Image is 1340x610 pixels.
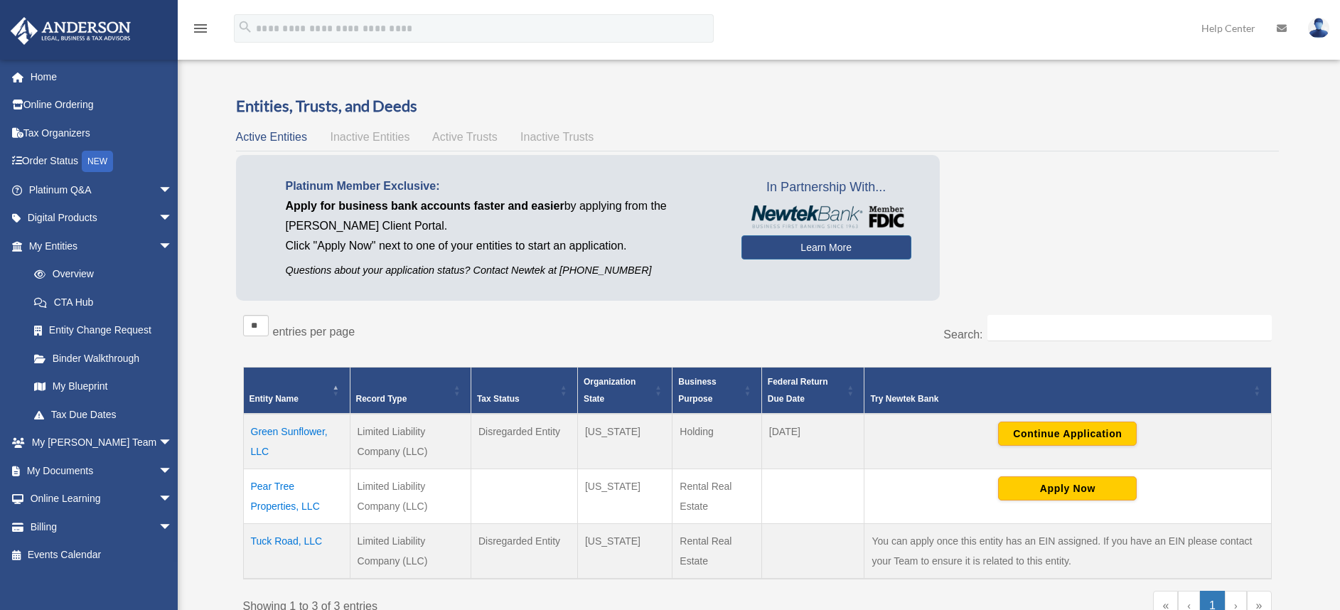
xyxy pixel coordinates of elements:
[20,400,187,429] a: Tax Due Dates
[761,414,864,469] td: [DATE]
[192,20,209,37] i: menu
[10,63,194,91] a: Home
[82,151,113,172] div: NEW
[998,476,1137,501] button: Apply Now
[243,524,350,579] td: Tuck Road, LLC
[10,176,194,204] a: Platinum Q&Aarrow_drop_down
[672,524,762,579] td: Rental Real Estate
[6,17,135,45] img: Anderson Advisors Platinum Portal
[159,456,187,486] span: arrow_drop_down
[350,524,471,579] td: Limited Liability Company (LLC)
[356,394,407,404] span: Record Type
[10,91,194,119] a: Online Ordering
[20,288,187,316] a: CTA Hub
[20,344,187,373] a: Binder Walkthrough
[672,414,762,469] td: Holding
[159,513,187,542] span: arrow_drop_down
[159,485,187,514] span: arrow_drop_down
[237,19,253,35] i: search
[350,414,471,469] td: Limited Liability Company (LLC)
[10,541,194,569] a: Events Calendar
[273,326,355,338] label: entries per page
[243,414,350,469] td: Green Sunflower, LLC
[10,147,194,176] a: Order StatusNEW
[943,328,982,341] label: Search:
[10,429,194,457] a: My [PERSON_NAME] Teamarrow_drop_down
[10,456,194,485] a: My Documentsarrow_drop_down
[20,260,180,289] a: Overview
[10,513,194,541] a: Billingarrow_drop_down
[236,131,307,143] span: Active Entities
[864,368,1271,414] th: Try Newtek Bank : Activate to sort
[761,368,864,414] th: Federal Return Due Date: Activate to sort
[286,176,720,196] p: Platinum Member Exclusive:
[159,429,187,458] span: arrow_drop_down
[236,95,1279,117] h3: Entities, Trusts, and Deeds
[584,377,636,404] span: Organization State
[432,131,498,143] span: Active Trusts
[520,131,594,143] span: Inactive Trusts
[286,262,720,279] p: Questions about your application status? Contact Newtek at [PHONE_NUMBER]
[471,414,577,469] td: Disregarded Entity
[864,524,1271,579] td: You can apply once this entity has an EIN assigned. If you have an EIN please contact your Team t...
[330,131,409,143] span: Inactive Entities
[159,176,187,205] span: arrow_drop_down
[577,469,672,524] td: [US_STATE]
[672,368,762,414] th: Business Purpose: Activate to sort
[10,119,194,147] a: Tax Organizers
[286,236,720,256] p: Click "Apply Now" next to one of your entities to start an application.
[741,176,911,199] span: In Partnership With...
[20,316,187,345] a: Entity Change Request
[192,25,209,37] a: menu
[672,469,762,524] td: Rental Real Estate
[998,422,1137,446] button: Continue Application
[10,232,187,260] a: My Entitiesarrow_drop_down
[477,394,520,404] span: Tax Status
[1308,18,1329,38] img: User Pic
[10,204,194,232] a: Digital Productsarrow_drop_down
[243,469,350,524] td: Pear Tree Properties, LLC
[870,390,1249,407] div: Try Newtek Bank
[286,200,564,212] span: Apply for business bank accounts faster and easier
[678,377,716,404] span: Business Purpose
[471,368,577,414] th: Tax Status: Activate to sort
[250,394,299,404] span: Entity Name
[741,235,911,259] a: Learn More
[20,373,187,401] a: My Blueprint
[471,524,577,579] td: Disregarded Entity
[286,196,720,236] p: by applying from the [PERSON_NAME] Client Portal.
[243,368,350,414] th: Entity Name: Activate to invert sorting
[749,205,904,228] img: NewtekBankLogoSM.png
[577,524,672,579] td: [US_STATE]
[350,368,471,414] th: Record Type: Activate to sort
[577,414,672,469] td: [US_STATE]
[577,368,672,414] th: Organization State: Activate to sort
[159,204,187,233] span: arrow_drop_down
[768,377,828,404] span: Federal Return Due Date
[350,469,471,524] td: Limited Liability Company (LLC)
[159,232,187,261] span: arrow_drop_down
[10,485,194,513] a: Online Learningarrow_drop_down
